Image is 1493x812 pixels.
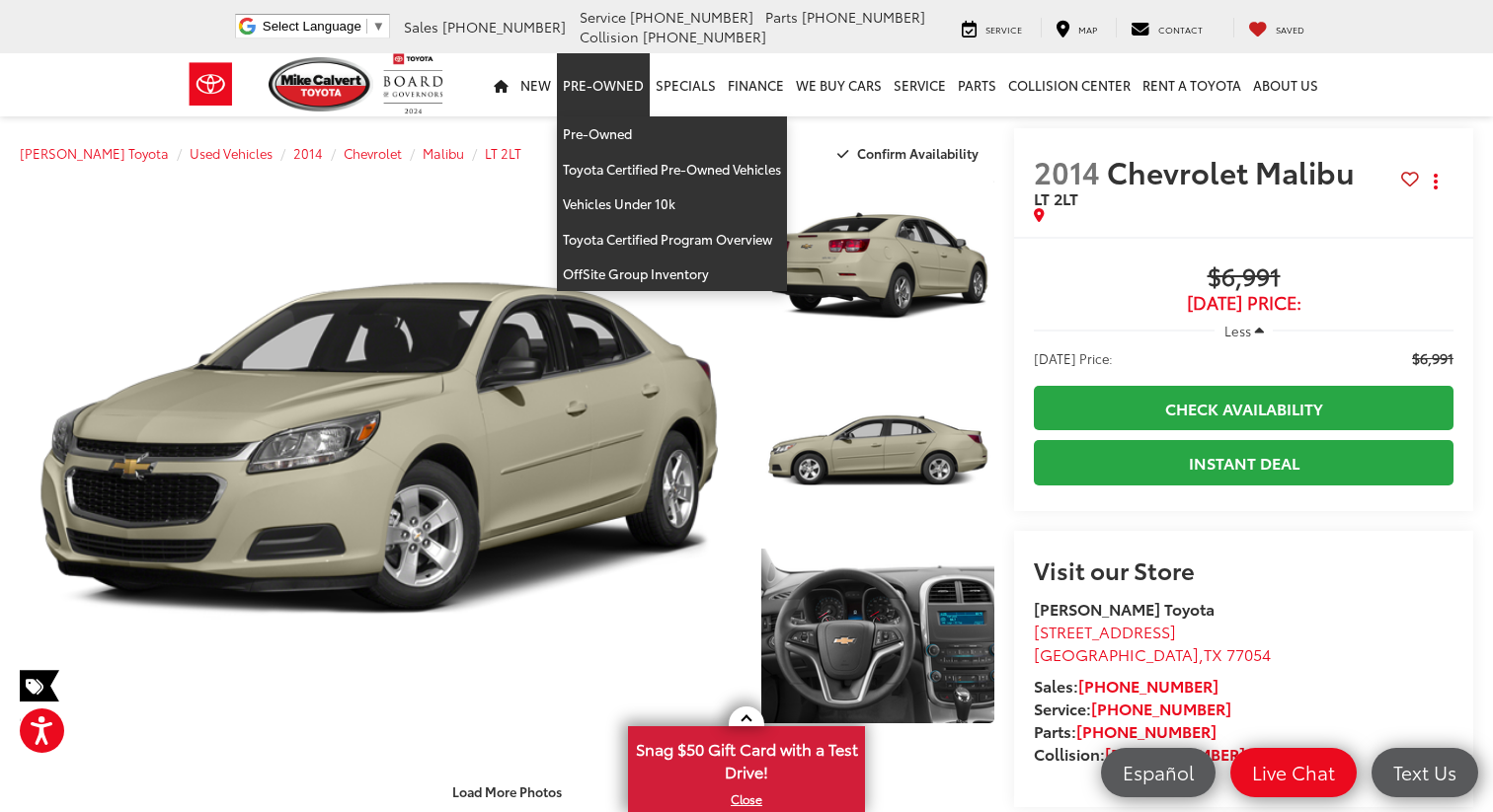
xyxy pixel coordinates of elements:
[372,19,385,34] span: ▼
[1230,748,1357,797] a: Live Chat
[20,144,169,162] a: [PERSON_NAME] Toyota
[758,176,996,354] img: 2014 Chevrolet Malibu LT 2LT
[761,178,994,352] a: Expand Photo 1
[557,116,787,152] a: Pre-Owned
[826,136,995,171] button: Confirm Availability
[1034,186,1078,209] span: LT 2LT
[1242,760,1345,784] span: Live Chat
[1034,348,1113,368] span: [DATE] Price:
[1034,697,1231,719] strong: Service:
[1034,150,1100,192] span: 2014
[888,53,952,116] a: Service
[1034,742,1245,765] strong: Collision:
[1034,597,1215,620] strong: [PERSON_NAME] Toyota
[1137,53,1247,116] a: Rent a Toyota
[1383,760,1466,784] span: Text Us
[20,178,740,723] a: Expand Photo 0
[485,144,521,162] a: LT 2LT
[1034,719,1217,742] strong: Parts:
[1107,150,1362,192] span: Chevrolet Malibu
[557,186,787,222] a: Vehicles Under 10k
[643,27,766,46] span: [PHONE_NUMBER]
[758,361,996,540] img: 2014 Chevrolet Malibu LT 2LT
[1276,23,1304,36] span: Saved
[1034,674,1218,697] strong: Sales:
[1034,293,1454,313] span: [DATE] Price:
[1034,556,1454,582] h2: Visit our Store
[269,57,373,111] img: Mike Calvert Toyota
[1226,642,1271,665] span: 77054
[442,17,566,37] span: [PHONE_NUMBER]
[1034,620,1271,665] a: [STREET_ADDRESS] [GEOGRAPHIC_DATA],TX 77054
[1434,174,1438,189] span: dropdown dots
[761,363,994,538] a: Expand Photo 2
[580,7,626,27] span: Service
[263,19,361,34] span: Select Language
[650,53,722,116] a: Specials
[1034,263,1454,293] span: $6,991
[1034,642,1271,665] span: ,
[1034,440,1454,484] a: Instant Deal
[557,222,787,258] a: Toyota Certified Program Overview
[985,23,1022,36] span: Service
[1041,18,1112,37] a: Map
[1105,742,1245,765] a: [PHONE_NUMBER]
[722,53,790,116] a: Finance
[263,19,385,34] a: Select Language​
[404,17,438,37] span: Sales
[13,176,746,726] img: 2014 Chevrolet Malibu LT 2LT
[1224,322,1251,339] span: Less
[514,53,557,116] a: New
[438,774,576,808] button: Load More Photos
[1116,18,1218,37] a: Contact
[802,7,925,27] span: [PHONE_NUMBER]
[190,144,273,162] a: Used Vehicles
[758,547,996,725] img: 2014 Chevrolet Malibu LT 2LT
[1034,386,1454,430] a: Check Availability
[1372,748,1478,797] a: Text Us
[761,549,994,723] a: Expand Photo 3
[293,144,323,162] a: 2014
[1078,23,1097,36] span: Map
[630,728,863,788] span: Snag $50 Gift Card with a Test Drive!
[1113,760,1204,784] span: Español
[1034,642,1199,665] span: [GEOGRAPHIC_DATA]
[790,53,888,116] a: WE BUY CARS
[857,144,979,162] span: Confirm Availability
[1034,620,1176,642] span: [STREET_ADDRESS]
[630,7,753,27] span: [PHONE_NUMBER]
[557,152,787,187] a: Toyota Certified Pre-Owned Vehicles
[947,18,1037,37] a: Service
[765,7,798,27] span: Parts
[344,144,402,162] a: Chevrolet
[1233,18,1319,37] a: My Saved Vehicles
[1204,642,1222,665] span: TX
[174,52,248,116] img: Toyota
[1002,53,1137,116] a: Collision Center
[1419,164,1454,198] button: Actions
[1078,674,1218,697] a: [PHONE_NUMBER]
[1076,719,1217,742] a: [PHONE_NUMBER]
[423,144,464,162] a: Malibu
[557,53,650,116] a: Pre-Owned
[1158,23,1203,36] span: Contact
[1101,748,1216,797] a: Español
[580,27,639,46] span: Collision
[488,53,514,116] a: Home
[557,257,787,291] a: OffSite Group Inventory
[1215,313,1274,348] button: Less
[952,53,1002,116] a: Parts
[1091,697,1231,719] a: [PHONE_NUMBER]
[366,19,367,34] span: ​
[1247,53,1324,116] a: About Us
[1412,348,1454,368] span: $6,991
[20,670,59,701] span: Special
